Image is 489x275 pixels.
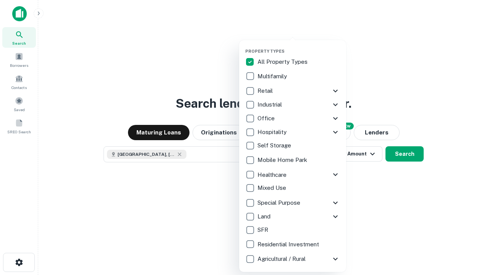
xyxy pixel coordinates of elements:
div: Land [245,210,340,223]
div: Retail [245,84,340,98]
p: Agricultural / Rural [257,254,307,264]
p: Office [257,114,276,123]
div: Office [245,112,340,125]
div: Special Purpose [245,196,340,210]
div: Hospitality [245,125,340,139]
div: Agricultural / Rural [245,252,340,266]
p: All Property Types [257,57,309,66]
p: Special Purpose [257,198,302,207]
p: Hospitality [257,128,288,137]
iframe: Chat Widget [451,214,489,251]
p: Residential Investment [257,240,321,249]
p: Mobile Home Park [257,155,309,165]
div: Healthcare [245,168,340,181]
p: Industrial [257,100,283,109]
p: Healthcare [257,170,288,180]
span: Property Types [245,49,285,53]
p: Land [257,212,272,221]
p: Multifamily [257,72,288,81]
p: Mixed Use [257,183,288,192]
div: Industrial [245,98,340,112]
p: SFR [257,225,270,235]
p: Retail [257,86,274,95]
p: Self Storage [257,141,293,150]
